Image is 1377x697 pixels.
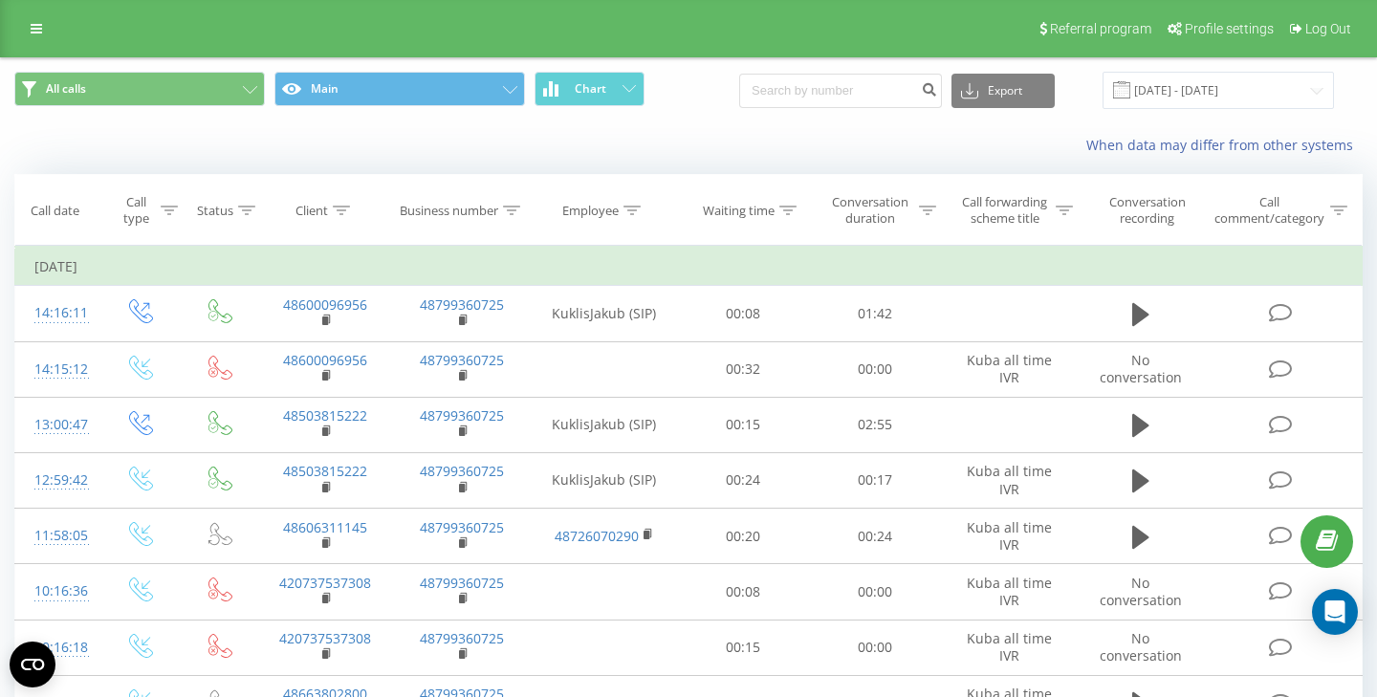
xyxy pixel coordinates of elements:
[678,286,810,341] td: 00:08
[274,72,525,106] button: Main
[809,452,941,508] td: 00:17
[46,81,86,97] span: All calls
[531,397,678,452] td: KuklisJakub (SIP)
[941,341,1078,397] td: Kuba all time IVR
[1086,136,1363,154] a: When data may differ from other systems
[809,620,941,675] td: 00:00
[531,286,678,341] td: KuklisJakub (SIP)
[34,351,80,388] div: 14:15:12
[555,527,639,545] a: 48726070290
[420,295,504,314] a: 48799360725
[283,462,367,480] a: 48503815222
[116,194,156,227] div: Call type
[941,452,1078,508] td: Kuba all time IVR
[951,74,1055,108] button: Export
[420,574,504,592] a: 48799360725
[809,397,941,452] td: 02:55
[400,203,498,219] div: Business number
[420,518,504,536] a: 48799360725
[31,203,79,219] div: Call date
[1312,589,1358,635] div: Open Intercom Messenger
[941,509,1078,564] td: Kuba all time IVR
[703,203,775,219] div: Waiting time
[279,629,371,647] a: 420737537308
[678,397,810,452] td: 00:15
[34,462,80,499] div: 12:59:42
[283,351,367,369] a: 48600096956
[1050,21,1151,36] span: Referral program
[562,203,619,219] div: Employee
[420,629,504,647] a: 48799360725
[197,203,233,219] div: Status
[678,620,810,675] td: 00:15
[678,509,810,564] td: 00:20
[1100,574,1182,609] span: No conversation
[941,564,1078,620] td: Kuba all time IVR
[1185,21,1274,36] span: Profile settings
[809,564,941,620] td: 00:00
[15,248,1363,286] td: [DATE]
[531,452,678,508] td: KuklisJakub (SIP)
[283,295,367,314] a: 48600096956
[34,517,80,555] div: 11:58:05
[283,406,367,425] a: 48503815222
[34,406,80,444] div: 13:00:47
[958,194,1051,227] div: Call forwarding scheme title
[739,74,942,108] input: Search by number
[10,642,55,687] button: Open CMP widget
[826,194,914,227] div: Conversation duration
[34,629,80,666] div: 10:16:18
[678,452,810,508] td: 00:24
[1305,21,1351,36] span: Log Out
[575,82,606,96] span: Chart
[1100,629,1182,664] span: No conversation
[14,72,265,106] button: All calls
[535,72,645,106] button: Chart
[941,620,1078,675] td: Kuba all time IVR
[809,341,941,397] td: 00:00
[1213,194,1325,227] div: Call comment/category
[420,406,504,425] a: 48799360725
[279,574,371,592] a: 420737537308
[1095,194,1199,227] div: Conversation recording
[295,203,328,219] div: Client
[678,564,810,620] td: 00:08
[34,573,80,610] div: 10:16:36
[34,294,80,332] div: 14:16:11
[420,351,504,369] a: 48799360725
[420,462,504,480] a: 48799360725
[1100,351,1182,386] span: No conversation
[283,518,367,536] a: 48606311145
[678,341,810,397] td: 00:32
[809,509,941,564] td: 00:24
[809,286,941,341] td: 01:42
